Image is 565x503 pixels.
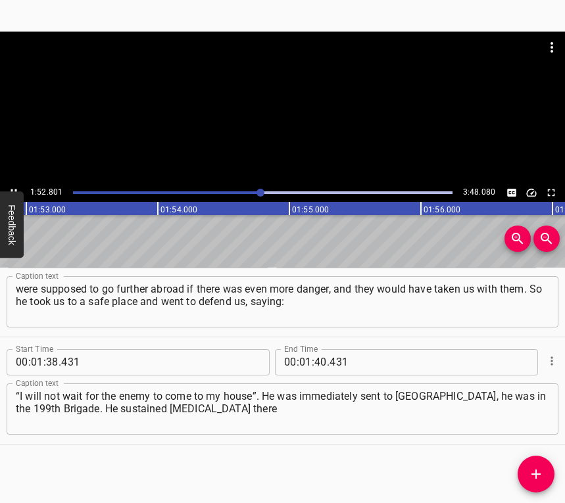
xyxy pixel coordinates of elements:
button: Zoom Out [533,226,560,252]
button: Zoom In [504,226,531,252]
button: Cue Options [543,352,560,370]
button: Toggle fullscreen [543,184,560,201]
span: : [43,349,46,375]
button: Toggle captions [503,184,520,201]
input: 431 [330,349,450,375]
span: . [59,349,61,375]
span: : [312,349,314,375]
textarea: were supposed to go further abroad if there was even more danger, and they would have taken us wi... [16,283,549,320]
input: 01 [299,349,312,375]
input: 00 [284,349,297,375]
span: Current Time [30,187,62,197]
button: Play/Pause [5,184,22,201]
div: Play progress [73,191,453,194]
div: Cue Options [543,344,558,378]
input: 00 [16,349,28,375]
text: 01:54.000 [160,205,197,214]
input: 01 [31,349,43,375]
textarea: “I will not wait for the enemy to come to my house”. He was immediately sent to [GEOGRAPHIC_DATA]... [16,390,549,427]
button: Change Playback Speed [523,184,540,201]
button: Add Cue [518,456,554,492]
span: . [327,349,330,375]
span: : [28,349,31,375]
div: Toggle Full Screen [543,184,560,201]
text: 01:55.000 [292,205,329,214]
text: 01:53.000 [29,205,66,214]
text: 01:56.000 [424,205,460,214]
span: 3:48.080 [463,187,495,197]
input: 40 [314,349,327,375]
input: 38 [46,349,59,375]
input: 431 [61,349,182,375]
span: : [297,349,299,375]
